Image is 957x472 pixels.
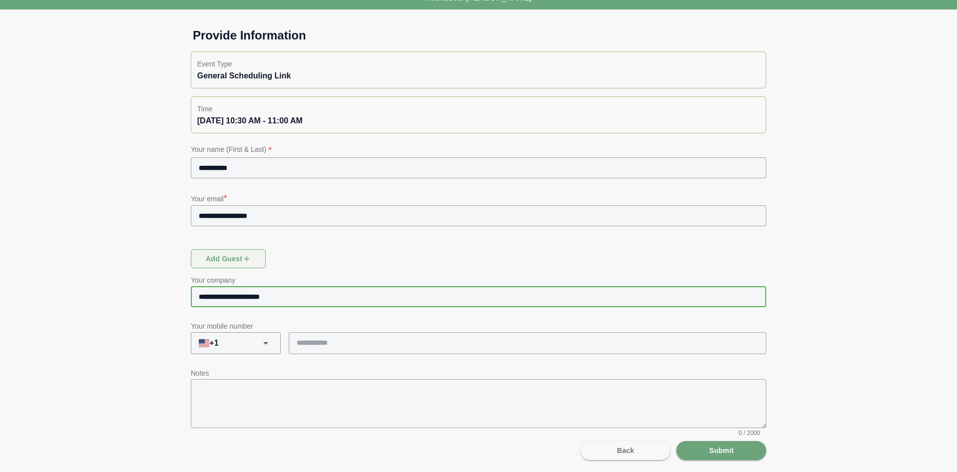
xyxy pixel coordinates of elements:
span: Add guest [205,249,252,268]
p: Your company [191,274,766,286]
button: Back [580,441,670,460]
div: General Scheduling Link [197,70,760,82]
button: Add guest [191,249,266,268]
span: 0 / 2000 [739,429,760,437]
div: [DATE] 10:30 AM - 11:00 AM [197,115,760,127]
p: Your mobile number [191,320,766,332]
p: Your name (First & Last) [191,143,766,157]
span: Back [616,441,634,460]
p: Time [197,103,760,115]
span: Submit [709,441,734,460]
p: Notes [191,367,766,379]
h1: Provide Information [185,27,772,43]
p: Your email [191,191,766,205]
button: Submit [676,441,766,460]
p: Event Type [197,58,760,70]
